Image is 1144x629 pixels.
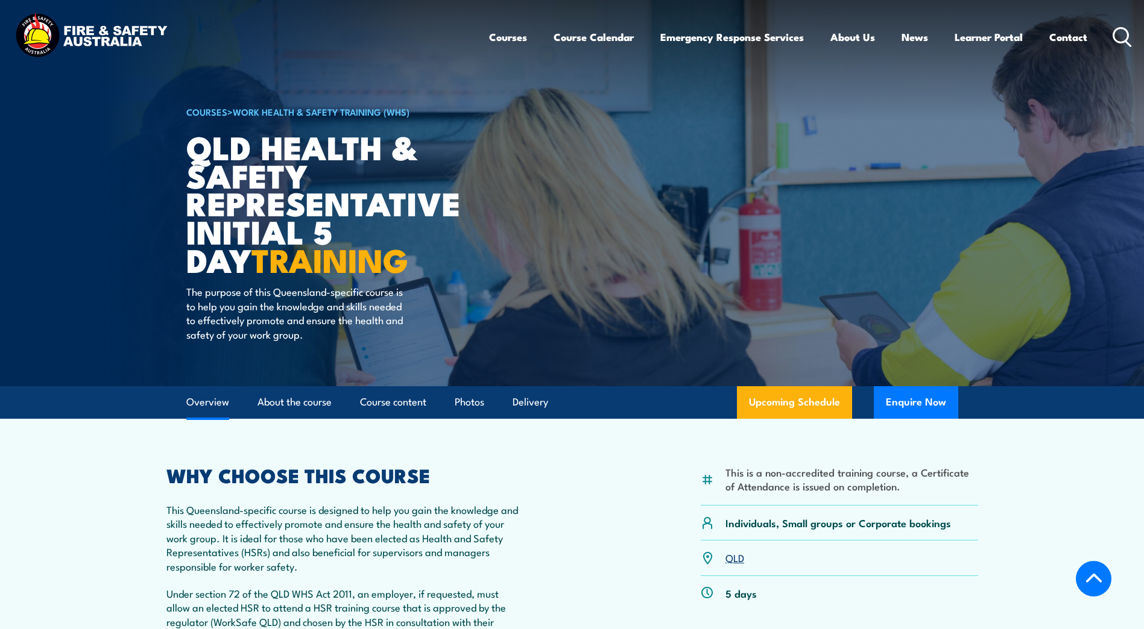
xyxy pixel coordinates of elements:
p: Individuals, Small groups or Corporate bookings [725,516,951,530]
p: This Queensland-specific course is designed to help you gain the knowledge and skills needed to e... [166,502,519,573]
p: 5 days [725,586,757,600]
strong: TRAINING [251,234,408,284]
a: Work Health & Safety Training (WHS) [233,105,409,118]
a: Overview [186,386,229,418]
a: News [902,21,928,53]
button: Enquire Now [874,386,958,419]
a: Photos [455,386,484,418]
h6: > [186,104,484,119]
p: The purpose of this Queensland-specific course is to help you gain the knowledge and skills neede... [186,284,406,341]
a: About Us [830,21,875,53]
a: Course Calendar [554,21,634,53]
a: Emergency Response Services [660,21,804,53]
h1: QLD Health & Safety Representative Initial 5 Day [186,133,484,274]
a: QLD [725,550,744,565]
a: COURSES [186,105,227,118]
a: Upcoming Schedule [737,386,852,419]
li: This is a non-accredited training course, a Certificate of Attendance is issued on completion. [725,465,978,493]
a: Contact [1049,21,1087,53]
a: Courses [489,21,527,53]
h2: WHY CHOOSE THIS COURSE [166,466,519,483]
a: Course content [360,386,426,418]
a: About the course [258,386,332,418]
a: Learner Portal [955,21,1023,53]
a: Delivery [513,386,548,418]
